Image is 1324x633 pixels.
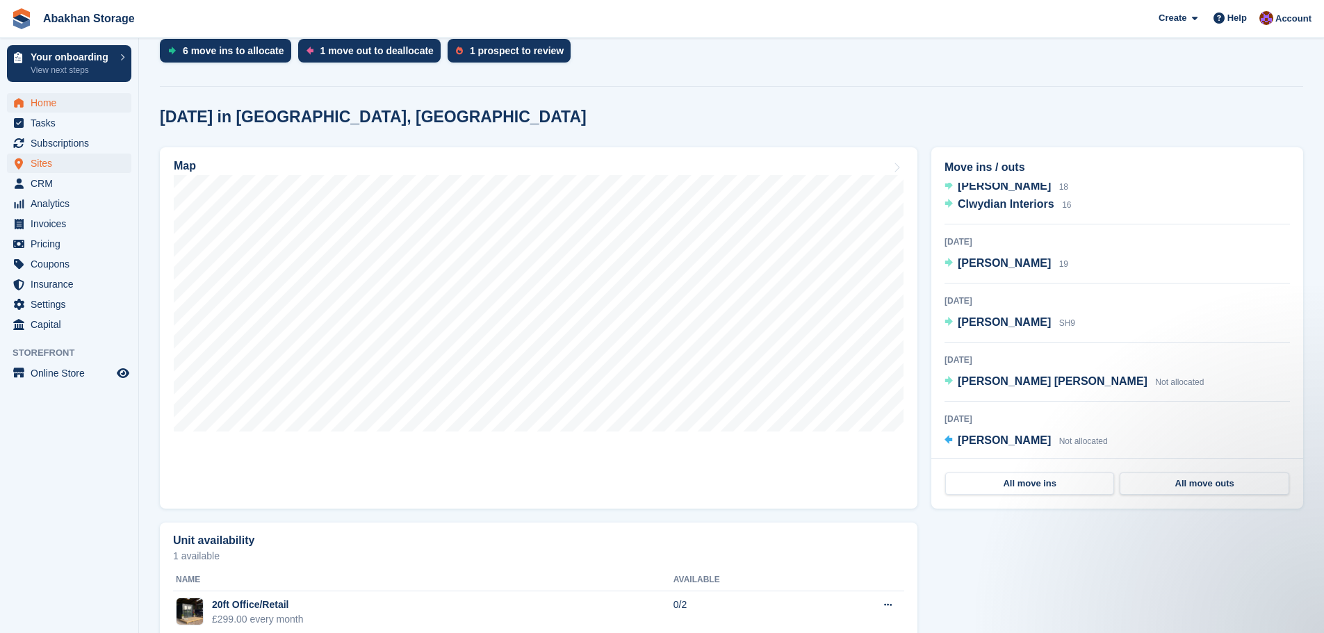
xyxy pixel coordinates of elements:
[31,234,114,254] span: Pricing
[958,180,1051,192] span: [PERSON_NAME]
[177,598,203,625] img: Blank%201080%20x%201080.jpg
[1259,11,1273,25] img: William Abakhan
[1227,11,1247,25] span: Help
[160,147,917,509] a: Map
[31,363,114,383] span: Online Store
[456,47,463,55] img: prospect-51fa495bee0391a8d652442698ab0144808aea92771e9ea1ae160a38d050c398.svg
[945,295,1290,307] div: [DATE]
[174,160,196,172] h2: Map
[212,598,304,612] div: 20ft Office/Retail
[7,274,131,294] a: menu
[13,346,138,360] span: Storefront
[160,108,587,126] h2: [DATE] in [GEOGRAPHIC_DATA], [GEOGRAPHIC_DATA]
[173,534,254,547] h2: Unit availability
[183,45,284,56] div: 6 move ins to allocate
[1159,11,1186,25] span: Create
[7,214,131,233] a: menu
[31,295,114,314] span: Settings
[945,314,1075,332] a: [PERSON_NAME] SH9
[958,434,1051,446] span: [PERSON_NAME]
[1059,182,1068,192] span: 18
[7,295,131,314] a: menu
[168,47,176,55] img: move_ins_to_allocate_icon-fdf77a2bb77ea45bf5b3d319d69a93e2d87916cf1d5bf7949dd705db3b84f3ca.svg
[945,178,1068,196] a: [PERSON_NAME] 18
[7,254,131,274] a: menu
[7,113,131,133] a: menu
[958,257,1051,269] span: [PERSON_NAME]
[160,39,298,69] a: 6 move ins to allocate
[7,194,131,213] a: menu
[7,133,131,153] a: menu
[31,194,114,213] span: Analytics
[115,365,131,381] a: Preview store
[31,93,114,113] span: Home
[1120,472,1289,495] a: All move outs
[1275,12,1311,26] span: Account
[7,315,131,334] a: menu
[1155,377,1204,387] span: Not allocated
[320,45,434,56] div: 1 move out to deallocate
[11,8,32,29] img: stora-icon-8386f47178a22dfd0bd8f6a31ec36ba5ce8667c1dd55bd0f319d3a0aa187defe.svg
[307,47,313,55] img: move_outs_to_deallocate_icon-f764333ba52eb49d3ac5e1228854f67142a1ed5810a6f6cc68b1a99e826820c5.svg
[7,45,131,82] a: Your onboarding View next steps
[945,373,1204,391] a: [PERSON_NAME] [PERSON_NAME] Not allocated
[945,413,1290,425] div: [DATE]
[945,354,1290,366] div: [DATE]
[31,113,114,133] span: Tasks
[31,52,113,62] p: Your onboarding
[1059,259,1068,269] span: 19
[1059,318,1075,328] span: SH9
[31,315,114,334] span: Capital
[212,612,304,627] div: £299.00 every month
[945,255,1068,273] a: [PERSON_NAME] 19
[31,254,114,274] span: Coupons
[673,569,815,591] th: Available
[31,214,114,233] span: Invoices
[1059,436,1108,446] span: Not allocated
[945,236,1290,248] div: [DATE]
[7,93,131,113] a: menu
[38,7,140,30] a: Abakhan Storage
[945,196,1072,214] a: Clwydian Interiors 16
[945,432,1108,450] a: [PERSON_NAME] Not allocated
[470,45,564,56] div: 1 prospect to review
[7,174,131,193] a: menu
[958,375,1147,387] span: [PERSON_NAME] [PERSON_NAME]
[173,569,673,591] th: Name
[31,154,114,173] span: Sites
[945,159,1290,176] h2: Move ins / outs
[173,551,904,561] p: 1 available
[1062,200,1071,210] span: 16
[945,472,1114,495] a: All move ins
[298,39,448,69] a: 1 move out to deallocate
[31,274,114,294] span: Insurance
[31,133,114,153] span: Subscriptions
[31,174,114,193] span: CRM
[31,64,113,76] p: View next steps
[448,39,578,69] a: 1 prospect to review
[7,234,131,254] a: menu
[7,363,131,383] a: menu
[7,154,131,173] a: menu
[958,316,1051,328] span: [PERSON_NAME]
[958,198,1054,210] span: Clwydian Interiors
